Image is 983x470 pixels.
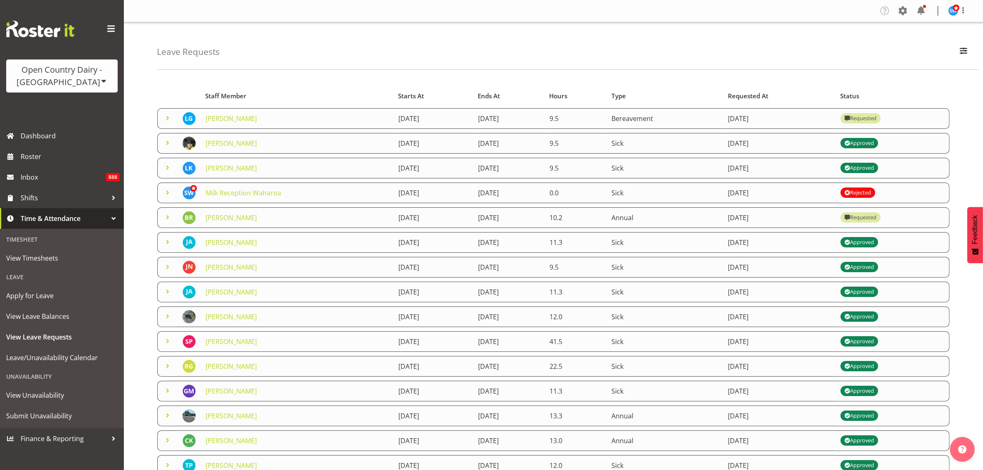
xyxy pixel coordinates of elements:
div: Requested [844,213,876,223]
div: Approved [844,436,874,446]
td: [DATE] [723,331,835,352]
img: jeff-anderson10294.jpg [182,236,196,249]
img: steve-webb7510.jpg [182,186,196,199]
td: [DATE] [393,108,473,129]
td: [DATE] [393,331,473,352]
span: 888 [106,173,120,181]
td: [DATE] [393,232,473,253]
span: View Leave Requests [6,331,118,343]
a: [PERSON_NAME] [206,362,257,371]
td: [DATE] [473,331,545,352]
img: lalesh-kumar8193.jpg [182,161,196,175]
div: Approved [844,411,874,421]
td: 12.0 [545,306,607,327]
span: Feedback [971,215,979,244]
td: [DATE] [723,232,835,253]
td: [DATE] [723,133,835,154]
a: [PERSON_NAME] [206,114,257,123]
span: Status [840,91,859,101]
a: [PERSON_NAME] [206,164,257,173]
td: Sick [607,133,723,154]
div: Approved [844,262,874,272]
div: Rejected [844,188,871,198]
span: Type [611,91,626,101]
td: [DATE] [473,183,545,203]
a: [PERSON_NAME] [206,287,257,297]
a: Leave/Unavailability Calendar [2,347,122,368]
td: [DATE] [393,282,473,302]
a: View Leave Balances [2,306,122,327]
td: [DATE] [723,282,835,302]
a: [PERSON_NAME] [206,387,257,396]
div: Timesheet [2,231,122,248]
td: [DATE] [393,207,473,228]
img: rhys-greener11012.jpg [182,360,196,373]
a: Submit Unavailability [2,406,122,426]
a: View Timesheets [2,248,122,268]
span: View Timesheets [6,252,118,264]
span: Starts At [398,91,424,101]
span: Hours [549,91,567,101]
td: [DATE] [473,232,545,253]
span: Finance & Reporting [21,432,107,445]
img: glenn-mcpherson10151.jpg [182,385,196,398]
td: [DATE] [473,381,545,401]
td: [DATE] [473,356,545,377]
img: jacques-nel11211.jpg [182,261,196,274]
td: Sick [607,331,723,352]
span: Apply for Leave [6,290,118,302]
span: Submit Unavailability [6,410,118,422]
td: Sick [607,282,723,302]
td: 9.5 [545,108,607,129]
div: Approved [844,163,874,173]
td: [DATE] [723,381,835,401]
td: 11.3 [545,381,607,401]
td: [DATE] [393,406,473,426]
img: diana-ridings856a84562c7f0abb76f1bda603dbee7f.png [182,310,196,323]
img: jeff-anderson10294.jpg [182,285,196,299]
div: Approved [844,312,874,322]
a: View Leave Requests [2,327,122,347]
button: Feedback - Show survey [967,207,983,263]
div: Approved [844,237,874,247]
a: View Unavailability [2,385,122,406]
div: Open Country Dairy - [GEOGRAPHIC_DATA] [14,64,109,88]
td: [DATE] [393,306,473,327]
span: View Unavailability [6,389,118,401]
td: [DATE] [393,183,473,203]
a: Apply for Leave [2,285,122,306]
td: 9.5 [545,257,607,278]
td: [DATE] [723,356,835,377]
td: Annual [607,207,723,228]
span: Dashboard [21,130,120,142]
div: Approved [844,138,874,148]
div: Leave [2,268,122,285]
td: [DATE] [723,257,835,278]
td: [DATE] [393,381,473,401]
span: Ends At [478,91,500,101]
img: stephen-parsons10323.jpg [182,335,196,348]
td: [DATE] [723,158,835,178]
div: Approved [844,386,874,396]
a: Milk Reception Waharoa [206,188,281,197]
td: [DATE] [473,257,545,278]
a: [PERSON_NAME] [206,461,257,470]
td: 41.5 [545,331,607,352]
td: Bereavement [607,108,723,129]
img: brian-riddle11603.jpg [182,211,196,224]
a: [PERSON_NAME] [206,263,257,272]
td: [DATE] [393,133,473,154]
td: Sick [607,381,723,401]
td: Sick [607,257,723,278]
img: chris-kneebone8233.jpg [182,434,196,447]
td: 0.0 [545,183,607,203]
td: [DATE] [473,158,545,178]
h4: Leave Requests [157,47,220,57]
td: 13.0 [545,430,607,451]
img: Rosterit website logo [6,21,74,37]
td: [DATE] [723,306,835,327]
div: Approved [844,361,874,371]
td: [DATE] [723,430,835,451]
td: Sick [607,356,723,377]
a: [PERSON_NAME] [206,436,257,445]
